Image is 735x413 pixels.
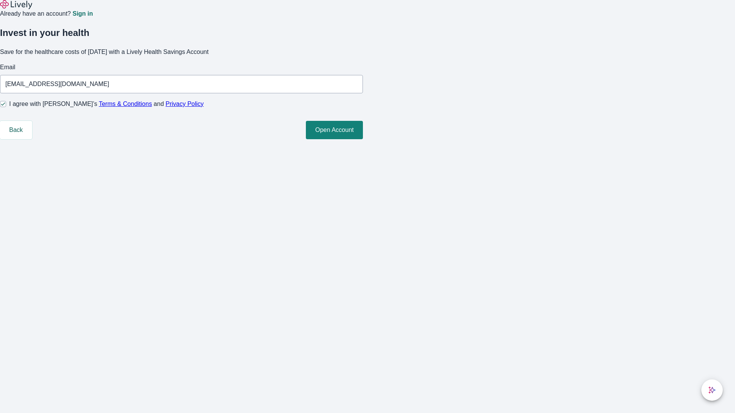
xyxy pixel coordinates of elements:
a: Sign in [72,11,93,17]
button: Open Account [306,121,363,139]
span: I agree with [PERSON_NAME]’s and [9,99,204,109]
a: Terms & Conditions [99,101,152,107]
a: Privacy Policy [166,101,204,107]
button: chat [701,379,723,401]
svg: Lively AI Assistant [708,386,716,394]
